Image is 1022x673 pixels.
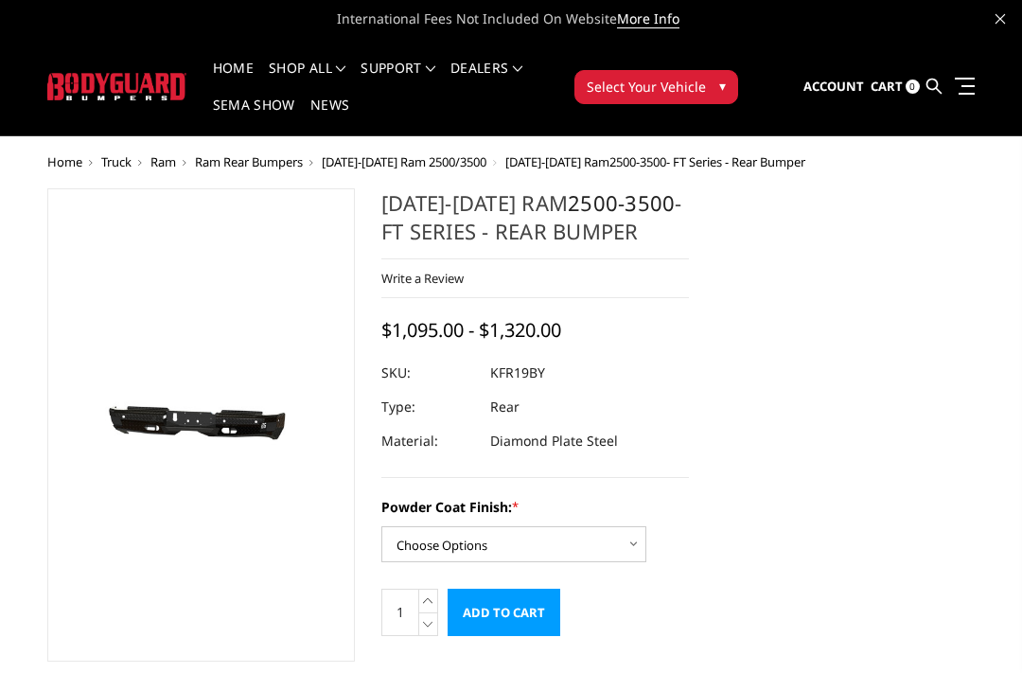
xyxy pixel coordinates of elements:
span: [DATE]-[DATE] Ram - FT Series - Rear Bumper [505,153,805,170]
a: Support [361,62,435,98]
dt: SKU: [381,356,476,390]
a: Cart 0 [871,62,920,113]
img: BODYGUARD BUMPERS [47,73,186,100]
a: SEMA Show [213,98,295,135]
a: 2500-3500 [568,188,675,217]
a: More Info [617,9,679,28]
a: Home [47,153,82,170]
h1: [DATE]-[DATE] Ram - FT Series - Rear Bumper [381,188,689,259]
a: Dealers [450,62,522,98]
dt: Type: [381,390,476,424]
dd: Rear [490,390,520,424]
span: $1,095.00 - $1,320.00 [381,317,561,343]
a: News [310,98,349,135]
a: [DATE]-[DATE] Ram 2500/3500 [322,153,486,170]
span: ▾ [719,76,726,96]
a: Truck [101,153,132,170]
a: Account [803,62,864,113]
a: Home [213,62,254,98]
a: 2500-3500 [609,153,666,170]
span: Cart [871,78,903,95]
span: Account [803,78,864,95]
button: Select Your Vehicle [574,70,738,104]
span: Select Your Vehicle [587,77,706,97]
span: 0 [906,80,920,94]
a: Write a Review [381,270,464,287]
dt: Material: [381,424,476,458]
label: Powder Coat Finish: [381,497,689,517]
a: shop all [269,62,345,98]
a: Ram Rear Bumpers [195,153,303,170]
input: Add to Cart [448,589,560,636]
a: Ram [150,153,176,170]
a: 2019-2025 Ram 2500-3500 - FT Series - Rear Bumper [47,188,355,662]
dd: Diamond Plate Steel [490,424,618,458]
dd: KFR19BY [490,356,545,390]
